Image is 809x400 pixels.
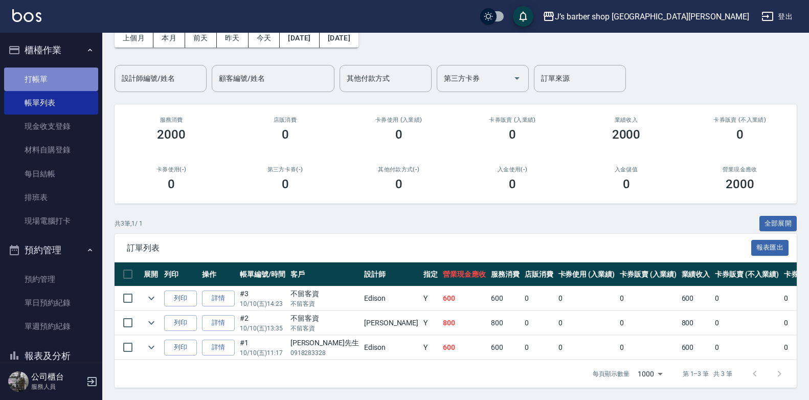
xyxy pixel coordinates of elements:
[141,262,162,286] th: 展開
[362,286,421,310] td: Edison
[4,315,98,338] a: 單週預約紀錄
[712,336,781,360] td: 0
[736,127,744,142] h3: 0
[488,262,522,286] th: 服務消費
[679,311,713,335] td: 800
[695,117,784,123] h2: 卡券販賣 (不入業績)
[522,311,556,335] td: 0
[440,262,488,286] th: 營業現金應收
[617,336,679,360] td: 0
[31,372,83,382] h5: 公司櫃台
[290,338,359,348] div: [PERSON_NAME]先生
[157,127,186,142] h3: 2000
[509,70,525,86] button: Open
[634,360,666,388] div: 1000
[202,340,235,355] a: 詳情
[237,286,288,310] td: #3
[617,311,679,335] td: 0
[153,29,185,48] button: 本月
[421,286,440,310] td: Y
[164,340,197,355] button: 列印
[712,286,781,310] td: 0
[202,315,235,331] a: 詳情
[522,336,556,360] td: 0
[522,262,556,286] th: 店販消費
[12,9,41,22] img: Logo
[237,311,288,335] td: #2
[237,262,288,286] th: 帳單編號/時間
[115,29,153,48] button: 上個月
[144,315,159,330] button: expand row
[290,288,359,299] div: 不留客資
[623,177,630,191] h3: 0
[282,127,289,142] h3: 0
[4,291,98,315] a: 單日預約紀錄
[280,29,319,48] button: [DATE]
[290,348,359,358] p: 0918283328
[240,166,329,173] h2: 第三方卡券(-)
[168,177,175,191] h3: 0
[488,336,522,360] td: 600
[8,371,29,392] img: Person
[144,340,159,355] button: expand row
[4,237,98,263] button: 預約管理
[127,243,751,253] span: 訂單列表
[683,369,732,379] p: 第 1–3 筆 共 3 筆
[282,177,289,191] h3: 0
[249,29,280,48] button: 今天
[362,262,421,286] th: 設計師
[240,348,285,358] p: 10/10 (五) 11:17
[164,315,197,331] button: 列印
[440,311,488,335] td: 800
[199,262,237,286] th: 操作
[695,166,784,173] h2: 營業現金應收
[4,162,98,186] a: 每日結帳
[581,117,670,123] h2: 業績收入
[488,286,522,310] td: 600
[468,166,557,173] h2: 入金使用(-)
[440,336,488,360] td: 600
[421,311,440,335] td: Y
[320,29,358,48] button: [DATE]
[555,10,749,23] div: J’s barber shop [GEOGRAPHIC_DATA][PERSON_NAME]
[144,291,159,306] button: expand row
[4,37,98,63] button: 櫃檯作業
[440,286,488,310] td: 600
[488,311,522,335] td: 800
[751,242,789,252] a: 報表匯出
[556,336,618,360] td: 0
[726,177,754,191] h3: 2000
[617,286,679,310] td: 0
[556,262,618,286] th: 卡券使用 (入業績)
[421,262,440,286] th: 指定
[4,343,98,369] button: 報表及分析
[757,7,797,26] button: 登出
[202,291,235,306] a: 詳情
[162,262,199,286] th: 列印
[127,117,216,123] h3: 服務消費
[556,286,618,310] td: 0
[679,286,713,310] td: 600
[362,311,421,335] td: [PERSON_NAME]
[240,117,329,123] h2: 店販消費
[679,262,713,286] th: 業績收入
[362,336,421,360] td: Edison
[4,209,98,233] a: 現場電腦打卡
[4,186,98,209] a: 排班表
[421,336,440,360] td: Y
[612,127,641,142] h3: 2000
[237,336,288,360] td: #1
[217,29,249,48] button: 昨天
[354,166,443,173] h2: 其他付款方式(-)
[712,311,781,335] td: 0
[509,177,516,191] h3: 0
[290,324,359,333] p: 不留客資
[509,127,516,142] h3: 0
[185,29,217,48] button: 前天
[4,68,98,91] a: 打帳單
[395,177,402,191] h3: 0
[288,262,362,286] th: 客戶
[556,311,618,335] td: 0
[127,166,216,173] h2: 卡券使用(-)
[240,299,285,308] p: 10/10 (五) 14:23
